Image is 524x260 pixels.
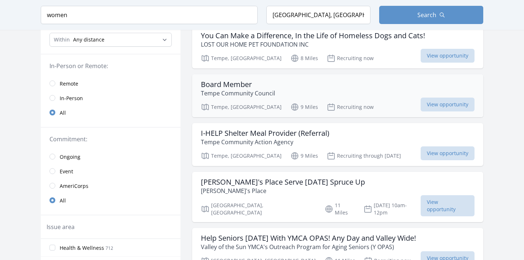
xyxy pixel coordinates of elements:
[364,202,421,216] p: [DATE] 10am-12pm
[41,178,180,193] a: AmeriCorps
[201,40,425,49] p: LOST OUR HOME PET FOUNDATION INC
[421,195,475,216] span: View opportunity
[41,105,180,120] a: All
[290,151,318,160] p: 9 Miles
[192,25,483,68] a: You Can Make a Difference, In the Life of Homeless Dogs and Cats! LOST OUR HOME PET FOUNDATION IN...
[49,135,172,143] legend: Commitment:
[421,49,475,63] span: View opportunity
[60,95,83,102] span: In-Person
[421,146,475,160] span: View opportunity
[41,164,180,178] a: Event
[60,197,66,204] span: All
[290,103,318,111] p: 9 Miles
[201,129,329,138] h3: I-HELP Shelter Meal Provider (Referral)
[421,98,475,111] span: View opportunity
[201,178,365,186] h3: [PERSON_NAME]'s Place Serve [DATE] Spruce Up
[266,6,370,24] input: Location
[60,244,104,252] span: Health & Wellness
[327,54,374,63] p: Recruiting now
[47,222,75,231] legend: Issue area
[201,151,282,160] p: Tempe, [GEOGRAPHIC_DATA]
[41,6,258,24] input: Keyword
[192,74,483,117] a: Board Member Tempe Community Council Tempe, [GEOGRAPHIC_DATA] 9 Miles Recruiting now View opportu...
[201,234,416,243] h3: Help Seniors [DATE] With YMCA OPAS! Any Day and Valley Wide!
[201,54,282,63] p: Tempe, [GEOGRAPHIC_DATA]
[41,76,180,91] a: Remote
[201,103,282,111] p: Tempe, [GEOGRAPHIC_DATA]
[201,80,275,89] h3: Board Member
[60,80,78,87] span: Remote
[201,186,365,195] p: [PERSON_NAME]'s Place
[201,31,425,40] h3: You Can Make a Difference, In the Life of Homeless Dogs and Cats!
[49,245,55,251] input: Health & Wellness 712
[60,153,80,161] span: Ongoing
[192,172,483,222] a: [PERSON_NAME]'s Place Serve [DATE] Spruce Up [PERSON_NAME]'s Place [GEOGRAPHIC_DATA], [GEOGRAPHIC...
[379,6,483,24] button: Search
[49,62,172,70] legend: In-Person or Remote:
[60,109,66,117] span: All
[201,138,329,146] p: Tempe Community Action Agency
[106,245,113,251] span: 712
[201,202,316,216] p: [GEOGRAPHIC_DATA], [GEOGRAPHIC_DATA]
[290,54,318,63] p: 8 Miles
[60,168,73,175] span: Event
[41,149,180,164] a: Ongoing
[201,89,275,98] p: Tempe Community Council
[192,123,483,166] a: I-HELP Shelter Meal Provider (Referral) Tempe Community Action Agency Tempe, [GEOGRAPHIC_DATA] 9 ...
[327,103,374,111] p: Recruiting now
[325,202,355,216] p: 11 Miles
[327,151,401,160] p: Recruiting through [DATE]
[201,243,416,251] p: Valley of the Sun YMCA's Outreach Program for Aging Seniors (Y OPAS)
[49,33,172,47] select: Search Radius
[41,193,180,208] a: All
[417,11,436,19] span: Search
[60,182,88,190] span: AmeriCorps
[41,91,180,105] a: In-Person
